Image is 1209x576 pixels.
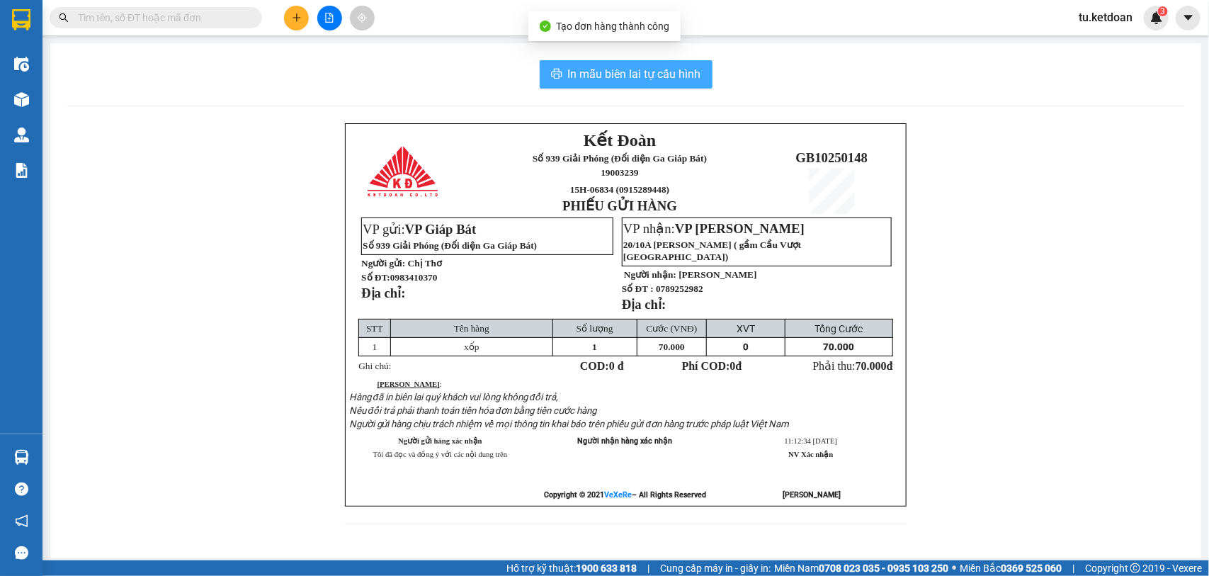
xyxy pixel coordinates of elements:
[774,560,948,576] span: Miền Nam
[292,13,302,23] span: plus
[788,451,833,458] strong: NV Xác nhận
[568,65,701,83] span: In mẫu biên lai tự cấu hình
[819,563,948,574] strong: 0708 023 035 - 0935 103 250
[366,323,383,334] span: STT
[363,240,537,251] span: Số 939 Giải Phóng (Đối diện Ga Giáp Bát)
[50,103,122,134] strong: PHIẾU GỬI HÀNG
[647,560,649,576] span: |
[562,198,677,213] strong: PHIẾU GỬI HÀNG
[15,514,28,528] span: notification
[656,283,703,294] span: 0789252982
[373,451,508,458] span: Tôi đã đọc và đồng ý với các nội dung trên
[623,239,801,262] span: 20/10A [PERSON_NAME] ( gầm Cầu Vượt [GEOGRAPHIC_DATA])
[454,323,489,334] span: Tên hàng
[363,222,476,237] span: VP gửi:
[557,21,670,32] span: Tạo đơn hàng thành công
[78,10,245,26] input: Tìm tên, số ĐT hoặc mã đơn
[707,320,785,338] td: XVT
[544,490,706,499] strong: Copyright © 2021 – All Rights Reserved
[398,437,482,445] strong: Người gửi hàng xác nhận
[540,60,713,89] button: printerIn mẫu biên lai tự cấu hình
[601,167,638,178] span: 19003239
[952,565,956,571] span: ⚪️
[14,163,29,178] img: solution-icon
[1001,563,1062,574] strong: 0369 525 060
[133,71,205,86] span: GB10250147
[358,361,391,371] span: Ghi chú:
[67,65,105,76] span: 19003239
[622,297,666,312] strong: Địa chỉ:
[570,184,669,195] span: 15H-06834 (0915289448)
[624,269,676,280] strong: Người nhận:
[7,45,38,96] img: logo
[48,29,124,62] span: Số 939 Giải Phóng (Đối diện Ga Giáp Bát)
[592,341,597,352] span: 1
[584,131,656,149] span: Kết Đoàn
[796,150,868,165] span: GB10250148
[623,221,805,236] span: VP nhận:
[59,13,69,23] span: search
[408,258,442,269] span: Chị Thơ
[682,360,742,372] strong: Phí COD: đ
[284,6,309,30] button: plus
[856,360,887,372] span: 70.000
[783,490,841,499] strong: [PERSON_NAME]
[577,436,672,446] span: Người nhận hàng xác nhận
[580,360,624,372] strong: COD:
[14,450,29,465] img: warehouse-icon
[887,360,893,372] span: đ
[464,341,479,352] span: xốp
[960,560,1062,576] span: Miền Bắc
[1176,6,1201,30] button: caret-down
[647,323,698,334] span: Cước (VNĐ)
[1150,11,1163,24] img: icon-new-feature
[59,79,113,101] span: 15F-01263 (0915289432)
[679,269,756,280] span: [PERSON_NAME]
[373,341,378,352] span: 1
[14,92,29,107] img: warehouse-icon
[361,258,405,269] strong: Người gửi:
[675,221,805,236] span: VP [PERSON_NAME]
[506,560,637,576] span: Hỗ trợ kỹ thuật:
[390,272,438,283] span: 0983410370
[576,563,637,574] strong: 1900 633 818
[14,128,29,142] img: warehouse-icon
[12,9,30,30] img: logo-vxr
[1130,563,1140,573] span: copyright
[730,360,736,372] span: 0
[1067,9,1144,26] span: tu.ketdoan
[317,6,342,30] button: file-add
[361,286,405,300] strong: Địa chỉ:
[349,405,597,416] span: Nếu đổi trả phải thanh toán tiền hóa đơn bằng tiền cước hàng
[743,341,749,352] span: 0
[660,560,771,576] span: Cung cấp máy in - giấy in:
[533,153,707,164] span: Số 939 Giải Phóng (Đối diện Ga Giáp Bát)
[15,546,28,560] span: message
[659,341,685,352] span: 70.000
[785,437,837,445] span: 11:12:34 [DATE]
[609,360,624,372] span: 0 đ
[577,323,613,334] span: Số lượng
[1182,11,1195,24] span: caret-down
[14,57,29,72] img: warehouse-icon
[1158,6,1168,16] sup: 3
[604,490,632,499] a: VeXeRe
[349,419,789,429] span: Người gửi hàng chịu trách nhiệm về mọi thông tin khai báo trên phiếu gửi đơn hàng trước pháp luật...
[622,283,654,294] strong: Số ĐT :
[378,380,442,388] span: :
[50,8,122,26] span: Kết Đoàn
[785,320,893,338] td: Tổng Cước
[361,272,437,283] strong: Số ĐT:
[813,360,893,372] span: Phải thu:
[540,21,551,32] span: check-circle
[368,147,441,198] img: logo
[15,482,28,496] span: question-circle
[350,6,375,30] button: aim
[378,380,440,388] strong: [PERSON_NAME]
[324,13,334,23] span: file-add
[1072,560,1074,576] span: |
[551,68,562,81] span: printer
[823,341,854,352] span: 70.000
[357,13,367,23] span: aim
[349,392,559,402] span: Hàng đã in biên lai quý khách vui lòng không đổi trả,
